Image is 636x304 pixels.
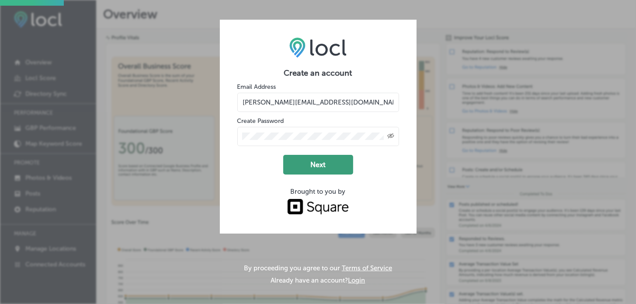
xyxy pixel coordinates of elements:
img: Square [288,199,349,214]
button: Login [348,276,365,284]
label: Email Address [237,83,276,91]
p: Already have an account? [271,276,365,284]
a: Terms of Service [342,264,392,272]
img: LOCL logo [289,37,347,57]
button: Next [283,155,353,175]
span: Toggle password visibility [387,133,394,140]
p: By proceeding you agree to our [244,264,392,272]
div: Brought to you by [237,188,399,196]
h2: Create an account [237,68,399,78]
label: Create Password [237,117,284,125]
